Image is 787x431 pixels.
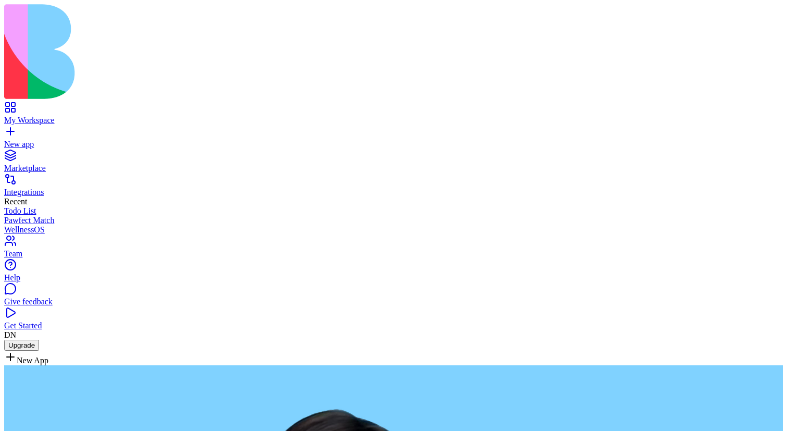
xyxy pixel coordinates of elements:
[4,116,783,125] div: My Workspace
[4,154,783,173] a: Marketplace
[4,206,783,216] a: Todo List
[4,4,423,99] img: logo
[4,188,783,197] div: Integrations
[4,297,783,306] div: Give feedback
[4,321,783,330] div: Get Started
[4,330,16,339] span: DN
[4,249,783,258] div: Team
[17,356,48,365] span: New App
[4,178,783,197] a: Integrations
[4,106,783,125] a: My Workspace
[4,216,783,225] a: Pawfect Match
[4,264,783,282] a: Help
[4,164,783,173] div: Marketplace
[4,225,783,235] a: WellnessOS
[4,273,783,282] div: Help
[4,140,783,149] div: New app
[4,340,39,351] button: Upgrade
[4,197,27,206] span: Recent
[4,340,39,349] a: Upgrade
[4,240,783,258] a: Team
[4,312,783,330] a: Get Started
[4,130,783,149] a: New app
[4,288,783,306] a: Give feedback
